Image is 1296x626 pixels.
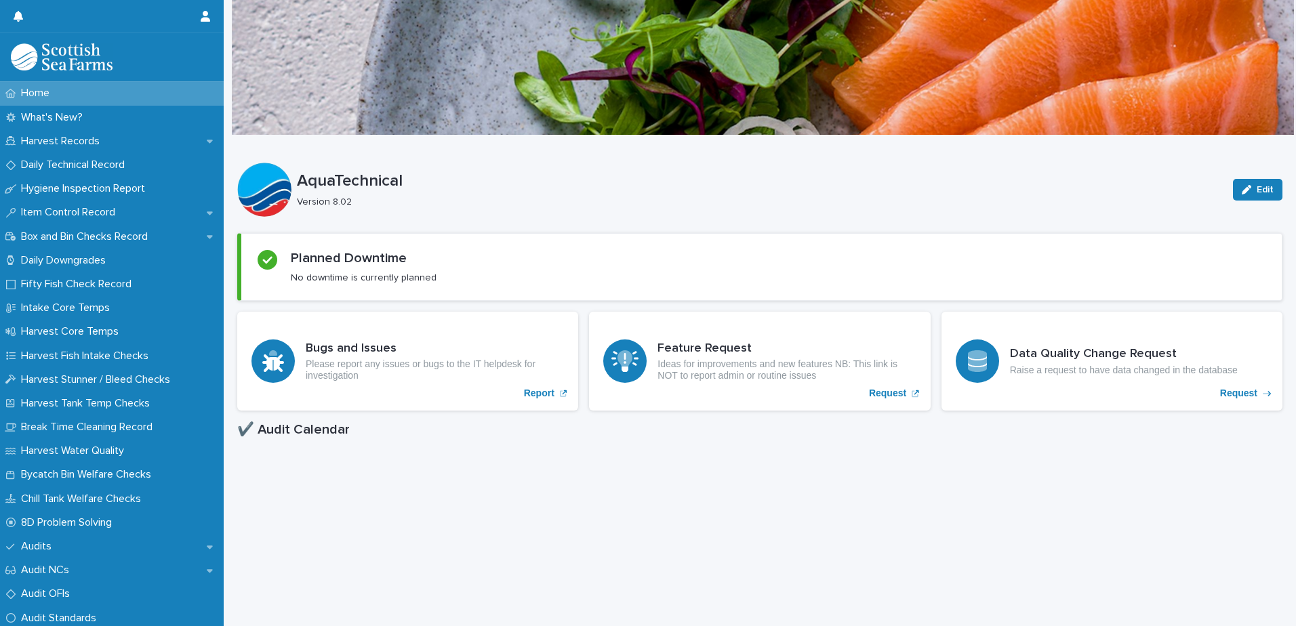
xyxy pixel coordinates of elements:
[291,250,407,266] h2: Planned Downtime
[237,421,1282,438] h1: ✔️ Audit Calendar
[16,206,126,219] p: Item Control Record
[16,111,94,124] p: What's New?
[16,135,110,148] p: Harvest Records
[16,325,129,338] p: Harvest Core Temps
[11,43,113,70] img: mMrefqRFQpe26GRNOUkG
[16,182,156,195] p: Hygiene Inspection Report
[16,230,159,243] p: Box and Bin Checks Record
[16,301,121,314] p: Intake Core Temps
[524,388,554,399] p: Report
[16,540,62,553] p: Audits
[589,312,930,411] a: Request
[16,516,123,529] p: 8D Problem Solving
[657,341,916,356] h3: Feature Request
[16,612,107,625] p: Audit Standards
[941,312,1282,411] a: Request
[1233,179,1282,201] button: Edit
[1220,388,1257,399] p: Request
[16,564,80,577] p: Audit NCs
[297,196,1217,208] p: Version 8.02
[1257,185,1274,194] span: Edit
[657,358,916,381] p: Ideas for improvements and new features NB: This link is NOT to report admin or routine issues
[16,87,60,100] p: Home
[16,587,81,600] p: Audit OFIs
[306,358,564,381] p: Please report any issues or bugs to the IT helpdesk for investigation
[291,272,437,284] p: No downtime is currently planned
[16,278,142,291] p: Fifty Fish Check Record
[16,254,117,267] p: Daily Downgrades
[16,444,135,457] p: Harvest Water Quality
[869,388,906,399] p: Request
[16,397,161,410] p: Harvest Tank Temp Checks
[16,421,163,434] p: Break Time Cleaning Record
[16,468,162,481] p: Bycatch Bin Welfare Checks
[16,159,136,171] p: Daily Technical Record
[1010,347,1238,362] h3: Data Quality Change Request
[306,341,564,356] h3: Bugs and Issues
[16,373,181,386] p: Harvest Stunner / Bleed Checks
[237,312,578,411] a: Report
[297,171,1222,191] p: AquaTechnical
[16,350,159,362] p: Harvest Fish Intake Checks
[1010,364,1238,376] p: Raise a request to have data changed in the database
[16,493,152,505] p: Chill Tank Welfare Checks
